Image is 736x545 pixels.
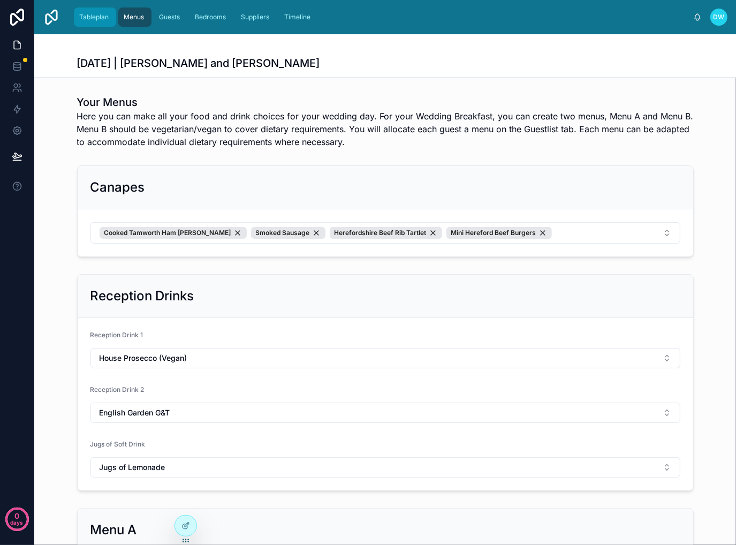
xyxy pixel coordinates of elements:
button: Unselect 118 [330,227,442,239]
span: Guests [159,13,180,21]
span: House Prosecco (Vegan) [100,353,187,364]
div: scrollable content [69,5,693,29]
span: Tableplan [79,13,109,21]
button: Unselect 12 [251,227,325,239]
span: English Garden G&T [100,407,170,418]
button: Select Button [90,222,680,244]
p: days [11,515,24,530]
span: Herefordshire Beef Rib Tartlet [335,229,427,237]
h1: [DATE] | [PERSON_NAME] and [PERSON_NAME] [77,56,320,71]
a: Suppliers [236,7,277,27]
button: Unselect 116 [100,227,247,239]
a: Tableplan [74,7,116,27]
a: Bedrooms [189,7,233,27]
span: Suppliers [241,13,269,21]
span: Menus [124,13,144,21]
a: Timeline [279,7,318,27]
h2: Canapes [90,179,145,196]
span: Here you can make all your food and drink choices for your wedding day. For your Wedding Breakfas... [77,110,694,148]
button: Select Button [90,457,680,478]
h2: Menu A [90,521,137,539]
button: Select Button [90,403,680,423]
span: Bedrooms [195,13,226,21]
span: Reception Drink 1 [90,331,143,339]
span: DW [714,13,725,21]
span: Timeline [284,13,310,21]
span: Reception Drink 2 [90,385,145,393]
button: Unselect 13 [446,227,552,239]
h1: Your Menus [77,95,694,110]
p: 0 [14,511,19,521]
button: Select Button [90,348,680,368]
span: Mini Hereford Beef Burgers [451,229,536,237]
a: Menus [118,7,151,27]
span: Jugs of Lemonade [100,462,165,473]
span: Jugs of Soft Drink [90,440,146,448]
h2: Reception Drinks [90,287,194,305]
a: Guests [154,7,187,27]
img: App logo [43,9,60,26]
span: Smoked Sausage [256,229,310,237]
span: Cooked Tamworth Ham [PERSON_NAME] [104,229,231,237]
